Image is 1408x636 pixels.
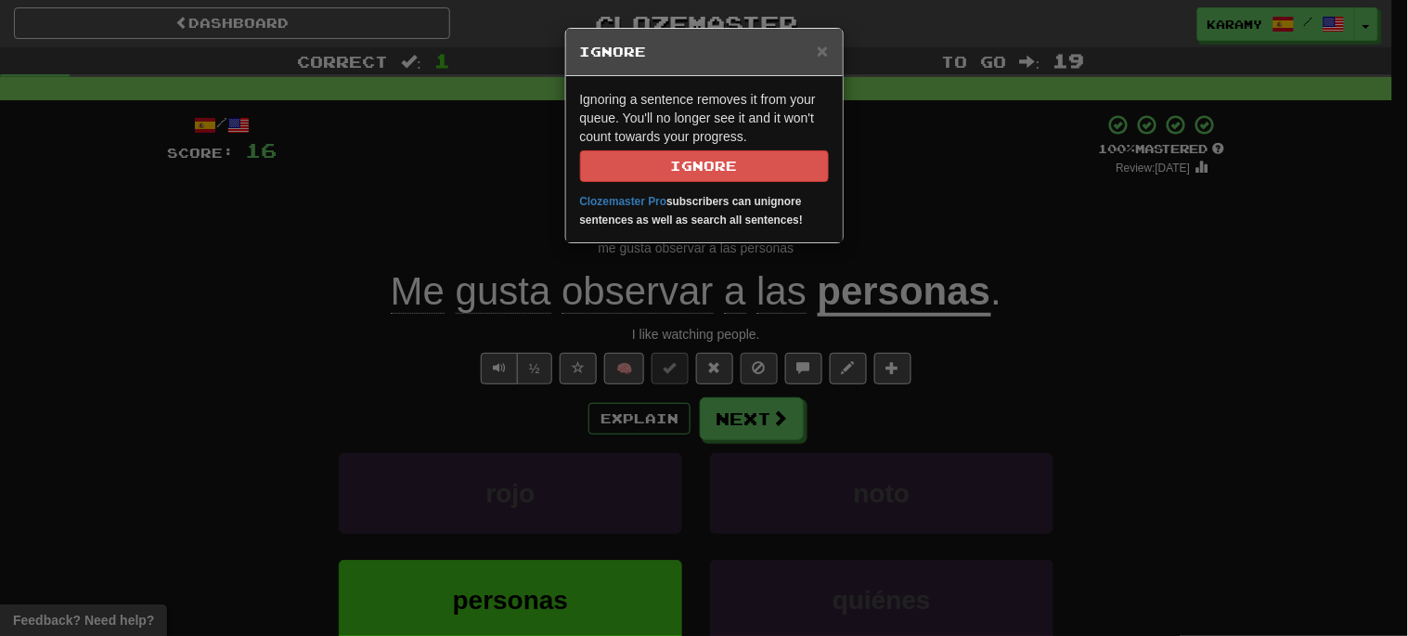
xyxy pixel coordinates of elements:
h5: Ignore [580,43,829,61]
button: Ignore [580,150,829,182]
p: Ignoring a sentence removes it from your queue. You'll no longer see it and it won't count toward... [580,90,829,182]
span: × [817,40,828,61]
button: Close [817,41,828,60]
a: Clozemaster Pro [580,195,667,208]
strong: subscribers can unignore sentences as well as search all sentences! [580,195,804,227]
